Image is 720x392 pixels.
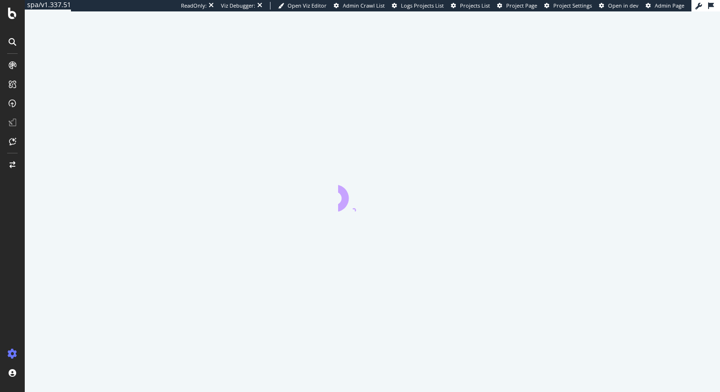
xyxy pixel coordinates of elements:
span: Projects List [460,2,490,9]
div: Viz Debugger: [221,2,255,10]
span: Open Viz Editor [288,2,327,9]
span: Admin Crawl List [343,2,385,9]
span: Project Settings [553,2,592,9]
span: Open in dev [608,2,639,9]
a: Projects List [451,2,490,10]
a: Project Page [497,2,537,10]
span: Logs Projects List [401,2,444,9]
a: Open Viz Editor [278,2,327,10]
div: animation [338,177,407,211]
a: Project Settings [544,2,592,10]
a: Admin Page [646,2,684,10]
a: Admin Crawl List [334,2,385,10]
div: ReadOnly: [181,2,207,10]
span: Project Page [506,2,537,9]
span: Admin Page [655,2,684,9]
a: Logs Projects List [392,2,444,10]
a: Open in dev [599,2,639,10]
